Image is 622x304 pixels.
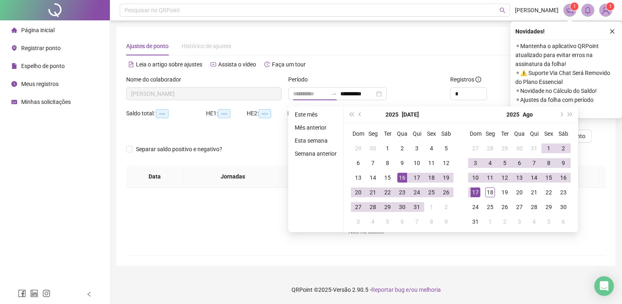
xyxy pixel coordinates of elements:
[485,173,495,183] div: 11
[126,165,184,188] th: Data
[356,106,365,123] button: prev-year
[499,7,506,13] span: search
[424,185,439,200] td: 2025-07-25
[412,202,422,212] div: 31
[527,200,541,214] td: 2025-08-28
[471,173,480,183] div: 10
[371,286,441,293] span: Reportar bug e/ou melhoria
[21,63,65,69] span: Espelho de ponto
[424,200,439,214] td: 2025-08-01
[439,185,453,200] td: 2025-07-26
[397,202,407,212] div: 30
[544,143,554,153] div: 1
[500,187,510,197] div: 19
[468,170,483,185] td: 2025-08-10
[500,173,510,183] div: 12
[412,173,422,183] div: 17
[441,158,451,168] div: 12
[500,158,510,168] div: 5
[380,126,395,141] th: Ter
[497,170,512,185] td: 2025-08-12
[291,110,340,119] li: Este mês
[351,185,366,200] td: 2025-07-20
[412,217,422,227] div: 7
[206,109,247,118] div: HE 1:
[21,45,61,51] span: Registrar ponto
[353,143,363,153] div: 29
[544,158,554,168] div: 8
[353,158,363,168] div: 6
[527,214,541,229] td: 2025-09-04
[512,141,527,156] td: 2025-07-30
[397,173,407,183] div: 16
[609,29,615,34] span: close
[427,202,436,212] div: 1
[529,173,539,183] div: 14
[515,217,524,227] div: 3
[529,187,539,197] div: 21
[485,158,495,168] div: 4
[427,217,436,227] div: 8
[450,75,481,84] span: Registros
[412,143,422,153] div: 3
[397,143,407,153] div: 2
[523,106,533,123] button: month panel
[128,62,134,67] span: file-text
[500,217,510,227] div: 2
[21,27,55,33] span: Página inicial
[131,88,277,100] span: FERNANDO HENRIQUE REOLON
[395,200,410,214] td: 2025-07-30
[483,200,497,214] td: 2025-08-25
[558,173,568,183] div: 16
[471,202,480,212] div: 24
[541,170,556,185] td: 2025-08-15
[544,217,554,227] div: 5
[11,45,17,51] span: environment
[368,202,378,212] div: 28
[468,214,483,229] td: 2025-08-31
[556,106,565,123] button: next-year
[351,156,366,170] td: 2025-07-06
[556,185,571,200] td: 2025-08-23
[218,109,230,118] span: --:--
[366,170,380,185] td: 2025-07-14
[609,4,612,9] span: 1
[383,173,392,183] div: 15
[485,202,495,212] div: 25
[397,187,407,197] div: 23
[410,185,424,200] td: 2025-07-24
[366,200,380,214] td: 2025-07-28
[385,106,399,123] button: year panel
[395,126,410,141] th: Qua
[184,165,283,188] th: Jornadas
[497,214,512,229] td: 2025-09-02
[497,126,512,141] th: Ter
[126,75,186,84] label: Nome do colaborador
[515,95,617,113] span: ⚬ Ajustes da folha com período ampliado!
[515,86,617,95] span: ⚬ Novidade no Cálculo do Saldo!
[600,4,612,16] img: 70214
[471,217,480,227] div: 31
[558,187,568,197] div: 23
[424,214,439,229] td: 2025-08-08
[412,187,422,197] div: 24
[351,200,366,214] td: 2025-07-27
[556,126,571,141] th: Sáb
[527,185,541,200] td: 2025-08-21
[383,217,392,227] div: 5
[497,185,512,200] td: 2025-08-19
[541,214,556,229] td: 2025-09-05
[439,141,453,156] td: 2025-07-05
[333,286,351,293] span: Versão
[368,173,378,183] div: 14
[441,143,451,153] div: 5
[500,202,510,212] div: 26
[483,126,497,141] th: Seg
[541,200,556,214] td: 2025-08-29
[11,99,17,105] span: schedule
[512,126,527,141] th: Qua
[126,43,169,49] span: Ajustes de ponto
[11,81,17,87] span: clock-circle
[566,106,575,123] button: super-next-year
[439,200,453,214] td: 2025-08-02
